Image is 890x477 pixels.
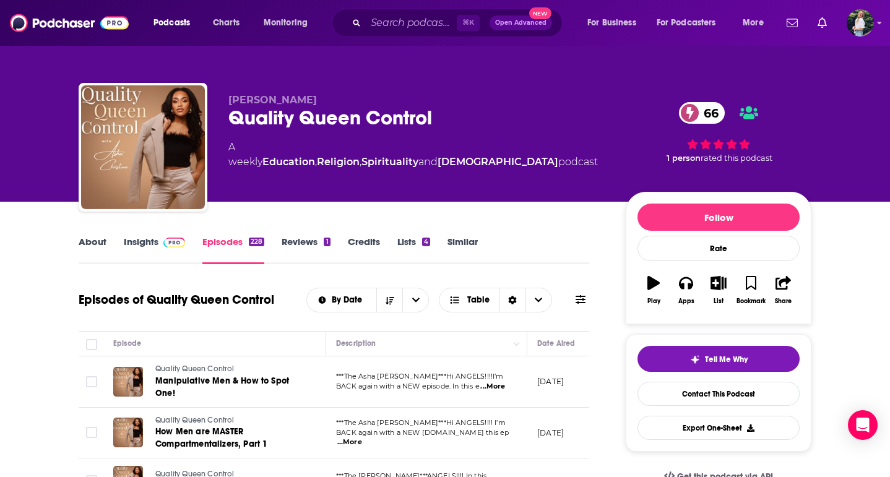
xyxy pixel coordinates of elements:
a: How Men are MASTER Compartmentalizers, Part 1 [155,426,304,450]
span: and [418,156,438,168]
button: Play [637,268,670,312]
span: For Business [587,14,636,32]
div: 4 [422,238,430,246]
span: More [743,14,764,32]
a: Quality Queen Control [155,415,304,426]
span: Logged in as ginny24232 [847,9,874,37]
span: [PERSON_NAME] [228,94,317,106]
span: 1 person [667,153,701,163]
span: Quality Queen Control [155,416,235,424]
div: Share [775,298,792,305]
div: Open Intercom Messenger [848,410,878,440]
span: Table [467,296,490,304]
a: Spirituality [361,156,418,168]
img: Podchaser Pro [163,238,185,247]
span: Charts [213,14,240,32]
span: ***The Asha [PERSON_NAME]***Hi ANGELS!!!!I’m [336,372,504,380]
div: Date Aired [537,336,575,351]
a: Credits [348,236,380,264]
a: Reviews1 [282,236,330,264]
input: Search podcasts, credits, & more... [366,13,457,33]
p: [DATE] [537,428,564,438]
a: Manipulative Men & How to Spot One! [155,375,304,400]
div: A weekly podcast [228,140,606,170]
a: Episodes228 [202,236,264,264]
a: Lists4 [397,236,430,264]
button: Choose View [439,288,552,312]
span: Open Advanced [495,20,547,26]
a: [DEMOGRAPHIC_DATA] [438,156,558,168]
div: Episode [113,336,141,351]
button: open menu [402,288,428,312]
img: Podchaser - Follow, Share and Rate Podcasts [10,11,129,35]
button: open menu [145,13,206,33]
button: Open AdvancedNew [490,15,552,30]
a: 66 [679,102,725,124]
span: rated this podcast [701,153,772,163]
span: ***The Asha [PERSON_NAME]***Hi ANGELS!!!! I’m [336,418,506,427]
span: BACK again with a NEW [DOMAIN_NAME] this ep [336,428,509,437]
div: Apps [678,298,694,305]
span: , [360,156,361,168]
button: Apps [670,268,702,312]
span: Manipulative Men & How to Spot One! [155,376,289,398]
span: Podcasts [153,14,190,32]
div: Description [336,336,376,351]
img: User Profile [847,9,874,37]
div: 1 [324,238,330,246]
span: Quality Queen Control [155,364,235,373]
button: Show profile menu [847,9,874,37]
img: tell me why sparkle [690,355,700,364]
h2: Choose List sort [306,288,430,312]
span: 66 [691,102,725,124]
div: Search podcasts, credits, & more... [343,9,574,37]
button: tell me why sparkleTell Me Why [637,346,800,372]
a: About [79,236,106,264]
span: For Podcasters [657,14,716,32]
a: Religion [317,156,360,168]
span: By Date [332,296,366,304]
a: Contact This Podcast [637,382,800,406]
span: New [529,7,551,19]
span: Monitoring [264,14,308,32]
a: Education [262,156,315,168]
button: Export One-Sheet [637,416,800,440]
a: Show notifications dropdown [782,12,803,33]
span: Tell Me Why [705,355,748,364]
button: Column Actions [509,337,524,351]
a: Quality Queen Control [155,364,304,375]
span: ⌘ K [457,15,480,31]
div: Play [647,298,660,305]
a: Show notifications dropdown [813,12,832,33]
div: Bookmark [737,298,766,305]
span: BACK again with a NEW episode. In this e [336,382,480,390]
button: open menu [649,13,734,33]
a: InsightsPodchaser Pro [124,236,185,264]
div: 228 [249,238,264,246]
button: List [702,268,735,312]
button: open menu [734,13,779,33]
button: Sort Direction [376,288,402,312]
button: open menu [255,13,324,33]
span: , [315,156,317,168]
span: ...More [480,382,505,392]
p: [DATE] [537,376,564,387]
span: Toggle select row [86,427,97,438]
div: Sort Direction [499,288,525,312]
h1: Episodes of Quality Queen Control [79,292,274,307]
img: Quality Queen Control [81,85,205,209]
button: Share [767,268,800,312]
a: Charts [205,13,247,33]
button: open menu [307,296,377,304]
div: Rate [637,236,800,261]
button: Follow [637,204,800,231]
div: List [714,298,724,305]
span: Toggle select row [86,376,97,387]
button: open menu [579,13,652,33]
div: 66 1 personrated this podcast [626,94,811,171]
a: Similar [447,236,478,264]
span: ...More [337,437,362,447]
